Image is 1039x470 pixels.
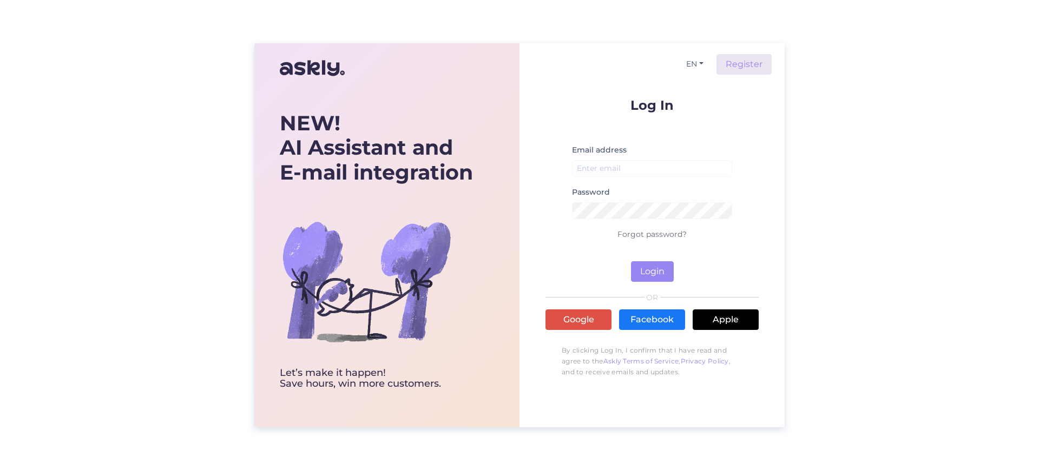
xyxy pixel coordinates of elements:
label: Password [572,187,610,198]
a: Facebook [619,309,685,330]
button: Login [631,261,674,282]
a: Google [545,309,611,330]
a: Register [716,54,772,75]
span: OR [645,294,660,301]
img: Askly [280,55,345,81]
p: Log In [545,98,759,112]
input: Enter email [572,160,732,177]
img: bg-askly [280,195,453,368]
p: By clicking Log In, I confirm that I have read and agree to the , , and to receive emails and upd... [545,340,759,383]
div: Let’s make it happen! Save hours, win more customers. [280,368,473,389]
a: Forgot password? [617,229,687,239]
label: Email address [572,144,627,156]
b: NEW! [280,110,340,136]
a: Askly Terms of Service [603,357,679,365]
button: EN [682,56,708,72]
a: Privacy Policy [681,357,729,365]
a: Apple [693,309,759,330]
div: AI Assistant and E-mail integration [280,111,473,185]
